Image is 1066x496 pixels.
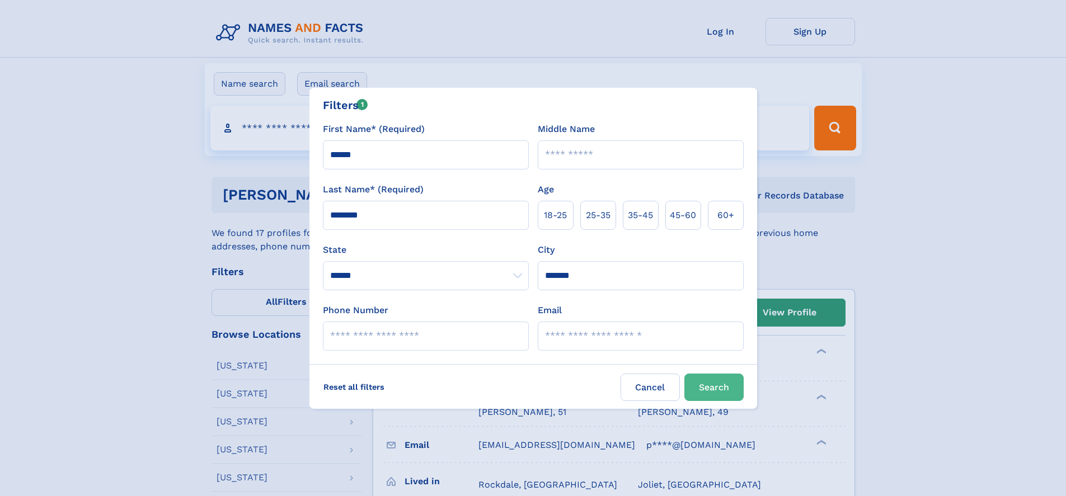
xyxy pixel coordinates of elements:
button: Search [684,374,744,401]
span: 60+ [717,209,734,222]
span: 35‑45 [628,209,653,222]
label: Email [538,304,562,317]
label: State [323,243,529,257]
span: 18‑25 [544,209,567,222]
label: City [538,243,555,257]
label: Reset all filters [316,374,392,400]
div: Filters [323,97,368,114]
label: Last Name* (Required) [323,183,424,196]
label: Middle Name [538,122,595,136]
label: First Name* (Required) [323,122,425,136]
label: Phone Number [323,304,388,317]
label: Cancel [621,374,680,401]
span: 25‑35 [586,209,611,222]
label: Age [538,183,554,196]
span: 45‑60 [670,209,696,222]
